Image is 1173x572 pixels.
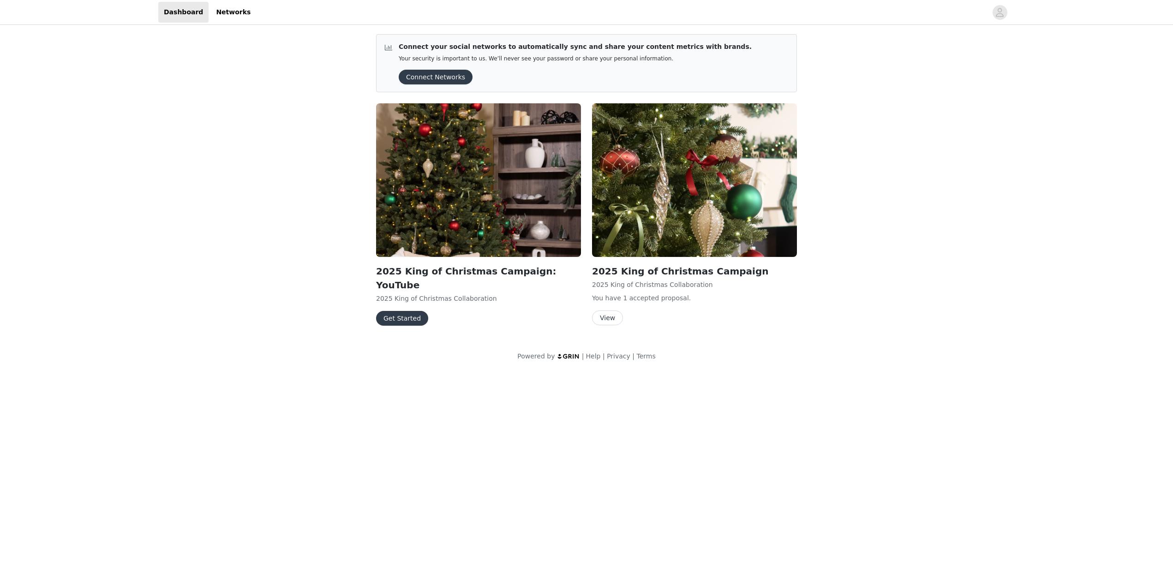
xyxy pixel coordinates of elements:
span: | [632,352,634,360]
a: Privacy [607,352,630,360]
a: Terms [636,352,655,360]
h2: 2025 King of Christmas Campaign: YouTube [376,264,581,292]
p: Your security is important to us. We’ll never see your password or share your personal information. [399,55,752,62]
a: Networks [210,2,256,23]
h2: 2025 King of Christmas Campaign [592,264,797,278]
span: | [603,352,605,360]
span: Powered by [517,352,555,360]
button: Connect Networks [399,70,473,84]
span: | [582,352,584,360]
a: Help [586,352,601,360]
p: You have 1 accepted proposal . [592,293,797,303]
img: logo [557,353,580,359]
img: King Of Christmas [592,103,797,257]
p: Connect your social networks to automatically sync and share your content metrics with brands. [399,42,752,52]
a: View [592,315,623,322]
p: 2025 King of Christmas Collaboration [592,280,797,290]
a: Dashboard [158,2,209,23]
button: View [592,310,623,325]
div: avatar [995,5,1004,20]
p: 2025 King of Christmas Collaboration [376,294,581,304]
button: Get Started [376,311,428,326]
img: King Of Christmas [376,103,581,257]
